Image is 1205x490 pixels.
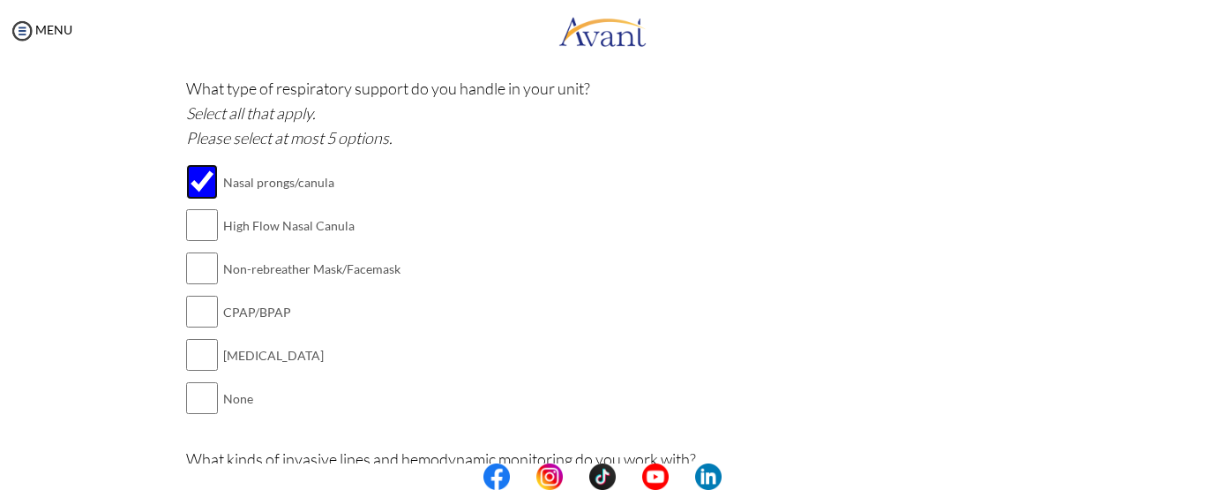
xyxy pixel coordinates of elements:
img: blank.png [669,464,695,490]
img: blank.png [616,464,642,490]
img: li.png [695,464,722,490]
td: Non-rebreather Mask/Facemask [223,247,400,290]
p: What type of respiratory support do you handle in your unit? [186,76,1020,150]
img: yt.png [642,464,669,490]
td: CPAP/BPAP [223,290,400,334]
img: blank.png [510,464,536,490]
img: logo.png [558,4,647,57]
a: MENU [9,22,72,37]
img: tt.png [589,464,616,490]
img: icon-menu.png [9,18,35,44]
td: High Flow Nasal Canula [223,204,400,247]
td: Nasal prongs/canula [223,161,400,204]
td: [MEDICAL_DATA] [223,334,400,377]
i: Select all that apply. Please select at most 5 options. [186,103,393,147]
td: None [223,377,400,420]
img: fb.png [483,464,510,490]
img: blank.png [563,464,589,490]
img: in.png [536,464,563,490]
